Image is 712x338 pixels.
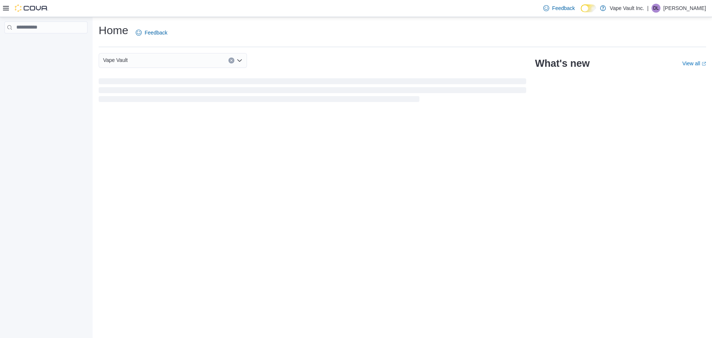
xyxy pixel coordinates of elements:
span: DL [653,4,659,13]
img: Cova [15,4,48,12]
div: Darren Lopes [652,4,660,13]
button: Clear input [228,58,234,63]
a: View allExternal link [682,60,706,66]
span: Dark Mode [581,12,581,13]
span: Feedback [552,4,575,12]
button: Open list of options [237,58,243,63]
p: Vape Vault Inc. [610,4,644,13]
span: Vape Vault [103,56,128,65]
h2: What's new [535,58,590,69]
span: Loading [99,80,526,104]
h1: Home [99,23,128,38]
a: Feedback [540,1,578,16]
span: Feedback [145,29,167,36]
p: | [647,4,649,13]
nav: Complex example [4,35,88,53]
input: Dark Mode [581,4,596,12]
svg: External link [702,62,706,66]
p: [PERSON_NAME] [663,4,706,13]
a: Feedback [133,25,170,40]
